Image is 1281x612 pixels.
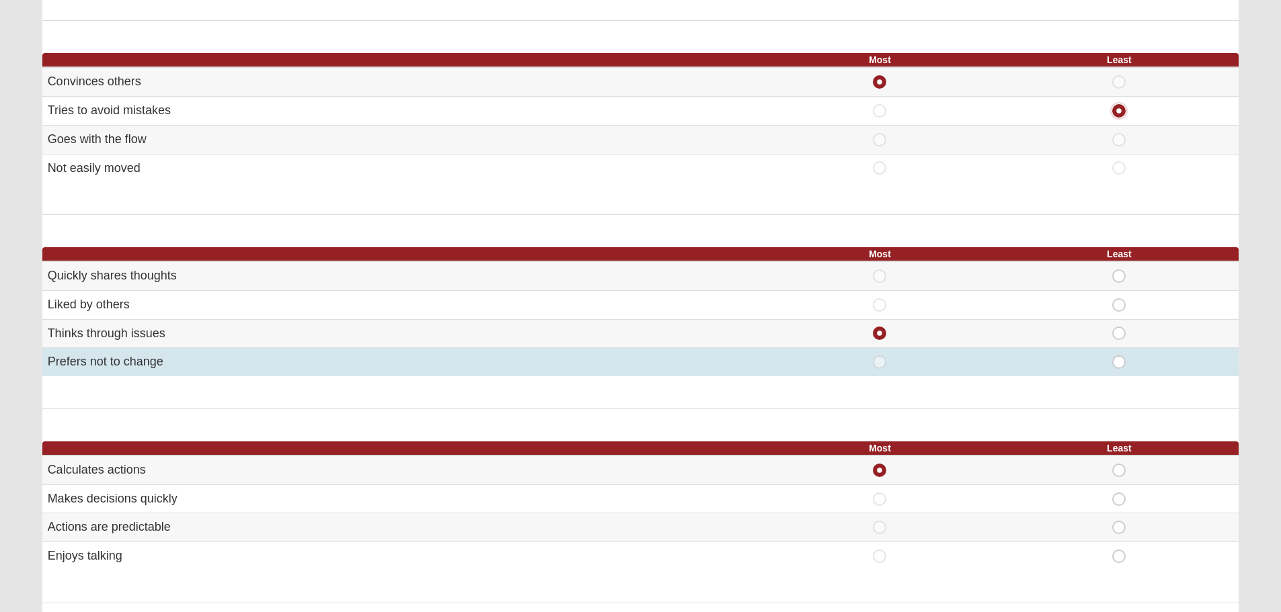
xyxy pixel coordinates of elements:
[999,247,1239,261] th: Least
[42,67,761,96] td: Convinces others
[42,319,761,348] td: Thinks through issues
[999,53,1239,67] th: Least
[42,455,761,484] td: Calculates actions
[42,484,761,513] td: Makes decisions quickly
[42,261,761,290] td: Quickly shares thoughts
[761,247,1000,261] th: Most
[42,125,761,154] td: Goes with the flow
[761,53,1000,67] th: Most
[42,348,761,376] td: Prefers not to change
[42,513,761,542] td: Actions are predictable
[42,290,761,319] td: Liked by others
[42,97,761,126] td: Tries to avoid mistakes
[42,542,761,570] td: Enjoys talking
[761,441,1000,455] th: Most
[42,154,761,182] td: Not easily moved
[999,441,1239,455] th: Least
